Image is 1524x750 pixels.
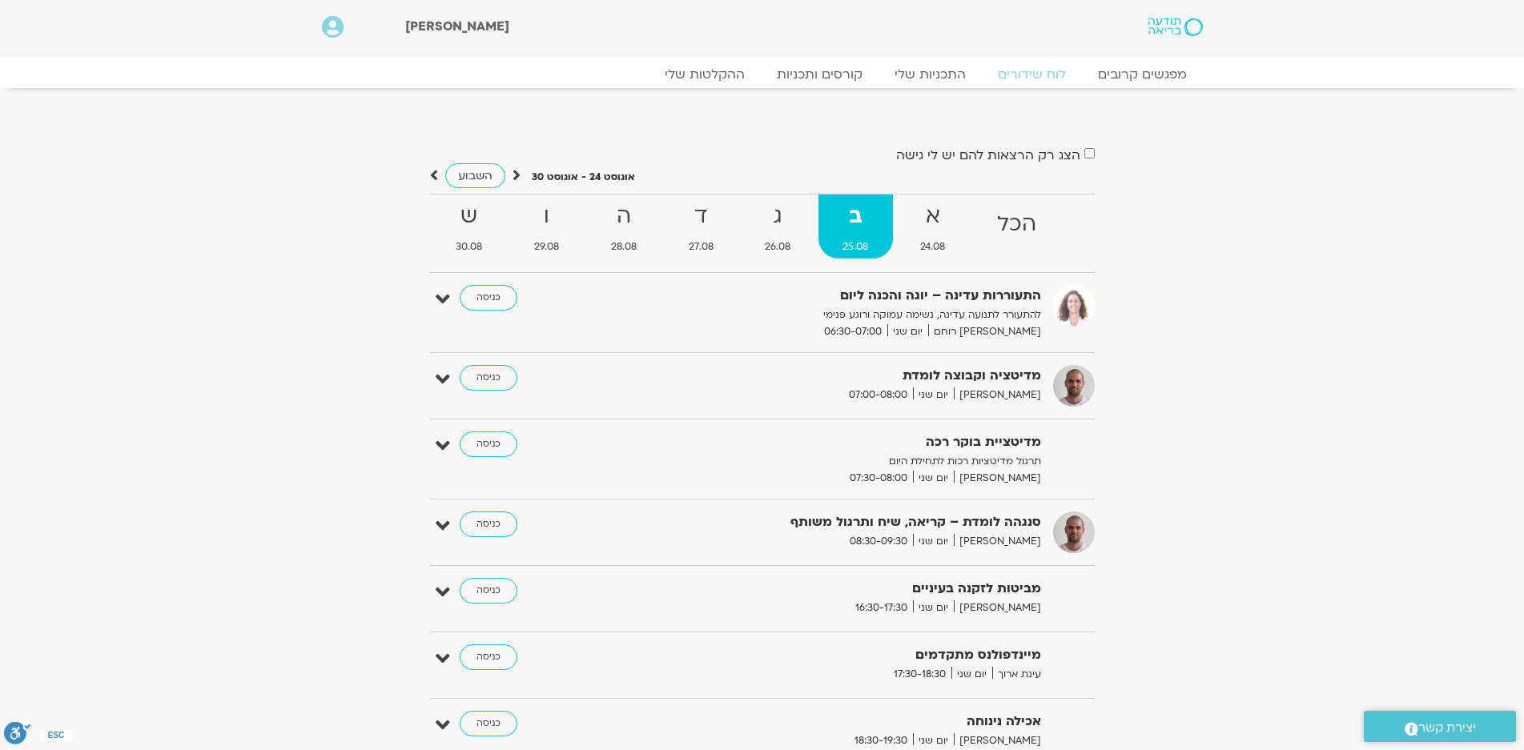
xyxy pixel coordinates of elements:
[664,239,738,255] span: 27.08
[586,239,661,255] span: 28.08
[649,711,1041,732] strong: אכילה נינוחה
[460,431,517,457] a: כניסה
[509,239,583,255] span: 29.08
[954,533,1041,550] span: [PERSON_NAME]
[913,387,954,403] span: יום שני
[818,199,893,235] strong: ב
[913,533,954,550] span: יום שני
[818,239,893,255] span: 25.08
[913,732,954,749] span: יום שני
[741,239,815,255] span: 26.08
[586,199,661,235] strong: ה
[954,387,1041,403] span: [PERSON_NAME]
[445,163,505,188] a: השבוע
[896,148,1080,162] label: הצג רק הרצאות להם יש לי גישה
[322,66,1203,82] nav: Menu
[928,323,1041,340] span: [PERSON_NAME] רוחם
[761,66,879,82] a: קורסים ותכניות
[843,387,913,403] span: 07:00-08:00
[954,732,1041,749] span: [PERSON_NAME]
[1418,717,1476,739] span: יצירת קשר
[954,470,1041,487] span: [PERSON_NAME]
[432,199,507,235] strong: ש
[741,199,815,235] strong: ג
[649,511,1041,533] strong: סנגהה לומדת – קריאה, שיח ותרגול משותף
[818,323,887,340] span: 06:30-07:00
[664,195,738,259] a: ד27.08
[649,644,1041,666] strong: מיינדפולנס מתקדמים
[432,239,507,255] span: 30.08
[896,195,970,259] a: א24.08
[460,711,517,736] a: כניסה
[649,307,1041,323] p: להתעורר לתנועה עדינה, נשימה עמוקה ורוגע פנימי
[954,600,1041,616] span: [PERSON_NAME]
[664,199,738,235] strong: ד
[509,195,583,259] a: ו29.08
[973,195,1061,259] a: הכל
[509,199,583,235] strong: ו
[896,239,970,255] span: 24.08
[1364,711,1516,742] a: יצירת קשר
[532,169,635,186] p: אוגוסט 24 - אוגוסט 30
[887,323,928,340] span: יום שני
[888,666,951,683] span: 17:30-18:30
[649,285,1041,307] strong: התעוררות עדינה – יוגה והכנה ליום
[896,199,970,235] strong: א
[460,285,517,311] a: כניסה
[460,644,517,670] a: כניסה
[844,533,913,550] span: 08:30-09:30
[649,453,1041,470] p: תרגול מדיטציות רכות לתחילת היום
[818,195,893,259] a: ב25.08
[951,666,992,683] span: יום שני
[649,66,761,82] a: ההקלטות שלי
[405,18,509,35] span: [PERSON_NAME]
[849,732,913,749] span: 18:30-19:30
[992,666,1041,683] span: עינת ארוך
[649,578,1041,600] strong: מביטות לזקנה בעיניים
[973,207,1061,243] strong: הכל
[913,600,954,616] span: יום שני
[1082,66,1203,82] a: מפגשים קרובים
[741,195,815,259] a: ג26.08
[460,578,517,604] a: כניסה
[879,66,982,82] a: התכניות שלי
[649,365,1041,387] strong: מדיטציה וקבוצה לומדת
[982,66,1082,82] a: לוח שידורים
[850,600,913,616] span: 16:30-17:30
[844,470,913,487] span: 07:30-08:00
[649,431,1041,453] strong: מדיטציית בוקר רכה
[913,470,954,487] span: יום שני
[586,195,661,259] a: ה28.08
[460,365,517,391] a: כניסה
[460,511,517,537] a: כניסה
[458,168,493,183] span: השבוע
[432,195,507,259] a: ש30.08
